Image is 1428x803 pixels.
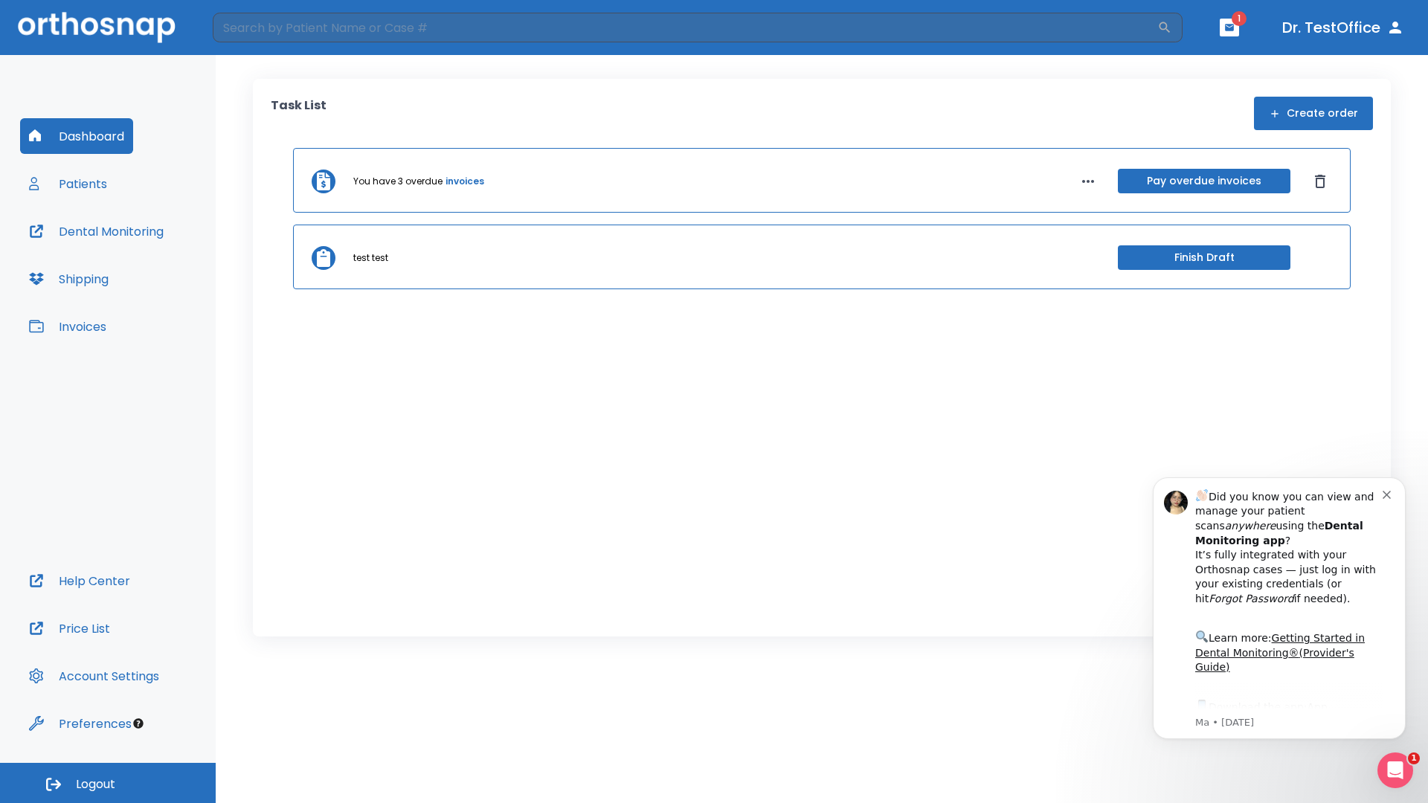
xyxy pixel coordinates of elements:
[76,776,115,793] span: Logout
[252,32,264,44] button: Dismiss notification
[1254,97,1373,130] button: Create order
[20,166,116,201] button: Patients
[20,706,141,741] button: Preferences
[1118,169,1290,193] button: Pay overdue invoices
[65,261,252,274] p: Message from Ma, sent 2w ago
[271,97,327,130] p: Task List
[1276,14,1410,41] button: Dr. TestOffice
[1408,752,1420,764] span: 1
[65,246,197,273] a: App Store
[353,175,443,188] p: You have 3 overdue
[20,213,173,249] button: Dental Monitoring
[1232,11,1247,26] span: 1
[1118,245,1290,270] button: Finish Draft
[1308,170,1332,193] button: Dismiss
[213,13,1157,42] input: Search by Patient Name or Case #
[132,717,145,730] div: Tooltip anchor
[18,12,176,42] img: Orthosnap
[1377,752,1413,788] iframe: Intercom live chat
[20,563,139,599] button: Help Center
[353,251,388,265] p: test test
[446,175,484,188] a: invoices
[20,309,115,344] button: Invoices
[20,610,119,646] button: Price List
[20,118,133,154] button: Dashboard
[1130,455,1428,763] iframe: Intercom notifications message
[65,242,252,318] div: Download the app: | ​ Let us know if you need help getting started!
[20,261,118,297] button: Shipping
[20,658,168,694] button: Account Settings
